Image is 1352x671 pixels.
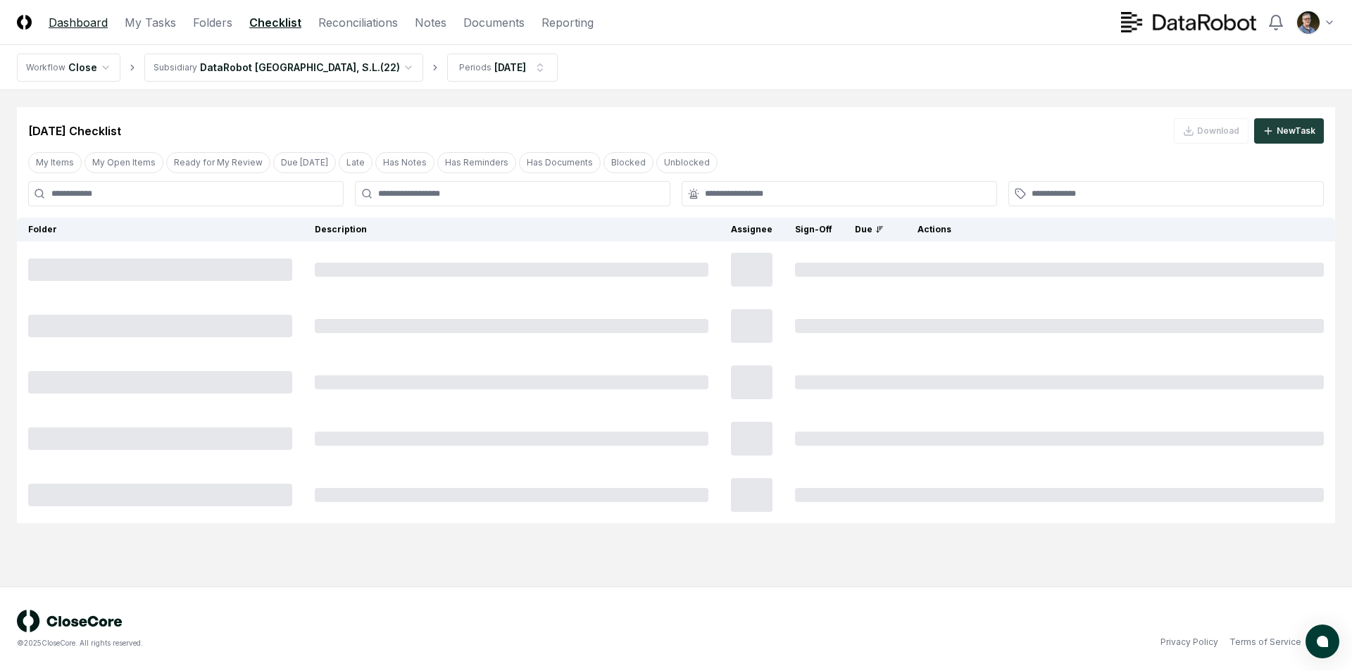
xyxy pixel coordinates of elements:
[1277,125,1315,137] div: New Task
[166,152,270,173] button: Ready for My Review
[17,54,558,82] nav: breadcrumb
[720,218,784,242] th: Assignee
[28,152,82,173] button: My Items
[154,61,197,74] div: Subsidiary
[1254,118,1324,144] button: NewTask
[28,123,121,139] div: [DATE] Checklist
[125,14,176,31] a: My Tasks
[784,218,844,242] th: Sign-Off
[339,152,373,173] button: Late
[1306,625,1339,658] button: atlas-launcher
[1121,12,1256,32] img: DataRobot logo
[415,14,446,31] a: Notes
[193,14,232,31] a: Folders
[1160,636,1218,648] a: Privacy Policy
[656,152,718,173] button: Unblocked
[463,14,525,31] a: Documents
[494,60,526,75] div: [DATE]
[49,14,108,31] a: Dashboard
[17,638,676,648] div: © 2025 CloseCore. All rights reserved.
[603,152,653,173] button: Blocked
[437,152,516,173] button: Has Reminders
[459,61,492,74] div: Periods
[1297,11,1320,34] img: ACg8ocIKkWkSBt61NmUwqxQxRTOE9S1dAxJWMQCA-dosXduSGjW8Ryxq=s96-c
[1229,636,1301,648] a: Terms of Service
[17,218,303,242] th: Folder
[84,152,163,173] button: My Open Items
[303,218,720,242] th: Description
[375,152,434,173] button: Has Notes
[519,152,601,173] button: Has Documents
[318,14,398,31] a: Reconciliations
[273,152,336,173] button: Due Today
[17,610,123,632] img: logo
[906,223,1324,236] div: Actions
[17,15,32,30] img: Logo
[542,14,594,31] a: Reporting
[249,14,301,31] a: Checklist
[855,223,884,236] div: Due
[26,61,65,74] div: Workflow
[447,54,558,82] button: Periods[DATE]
